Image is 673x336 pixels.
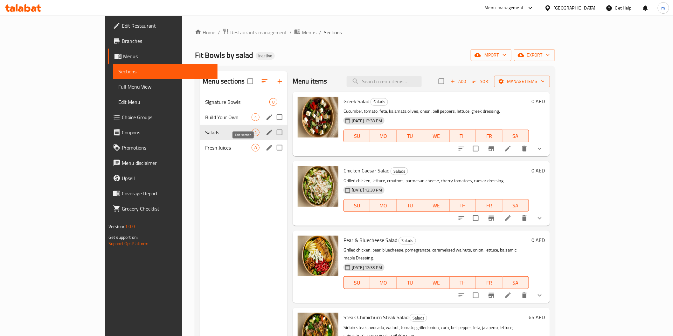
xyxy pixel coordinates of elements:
span: Select to update [469,289,482,302]
span: Grocery Checklist [122,205,212,212]
span: SU [346,201,368,210]
div: items [252,129,260,136]
a: Promotions [108,140,218,155]
span: Sections [118,68,212,75]
button: import [471,49,511,61]
span: Salads [205,129,252,136]
span: Salads [391,168,408,175]
span: Full Menu View [118,83,212,91]
button: sort-choices [454,211,469,226]
span: FR [479,201,500,210]
a: Sections [113,64,218,79]
span: TU [399,278,420,287]
button: Branch-specific-item [484,288,499,303]
span: [DATE] 12:38 PM [349,187,385,193]
button: sort-choices [454,141,469,156]
span: Chicken Caesar Salad [343,166,389,175]
button: TU [397,199,423,212]
div: Salads [399,237,416,245]
a: Full Menu View [113,79,218,94]
span: SU [346,278,368,287]
div: Fresh Juices8edit [200,140,288,155]
span: Salads [371,98,388,105]
span: Steak Chimichurri Steak Salad [343,312,408,322]
span: Upsell [122,174,212,182]
button: MO [370,199,397,212]
button: SA [503,130,529,142]
span: TH [452,278,474,287]
span: Greek Salad [343,97,369,106]
span: Build Your Own [205,113,252,121]
button: TH [450,130,476,142]
span: Select to update [469,142,482,155]
p: Cucumber, tomato, feta, kalamata olives, onion, bell peppers, lettuce, greek dressing. [343,107,529,115]
li: / [289,29,292,36]
span: 8 [270,99,277,105]
a: Choice Groups [108,110,218,125]
div: Inactive [256,52,275,60]
span: Select all sections [244,75,257,88]
a: Coverage Report [108,186,218,201]
span: MO [373,131,394,141]
button: SA [503,276,529,289]
span: Edit Menu [118,98,212,106]
span: Coupons [122,129,212,136]
h2: Menu items [293,77,327,86]
h6: 65 AED [529,313,545,322]
div: Salads [410,314,427,322]
span: WE [426,278,447,287]
span: Menu disclaimer [122,159,212,167]
a: Edit menu item [504,145,512,152]
button: Add section [272,74,288,89]
button: MO [370,276,397,289]
input: search [347,76,422,87]
h6: 0 AED [531,97,545,106]
div: Signature Bowls8 [200,94,288,110]
span: [DATE] 12:38 PM [349,265,385,271]
button: delete [517,288,532,303]
nav: Menu sections [200,92,288,158]
a: Coupons [108,125,218,140]
div: Menu-management [485,4,524,12]
span: 4 [252,130,259,136]
img: Chicken Caesar Salad [298,166,338,207]
a: Menu disclaimer [108,155,218,171]
span: Sort items [468,77,494,86]
button: edit [265,143,274,152]
span: Promotions [122,144,212,151]
span: Get support on: [108,233,138,241]
img: Pear & Bluecheese Salad [298,236,338,276]
a: Menus [108,49,218,64]
span: Coverage Report [122,190,212,197]
span: Version: [108,222,124,231]
span: Edit Restaurant [122,22,212,30]
button: TH [450,199,476,212]
span: TH [452,131,474,141]
button: WE [423,199,450,212]
span: Select to update [469,212,482,225]
button: show more [532,288,547,303]
span: 1.0.0 [125,222,135,231]
button: show more [532,211,547,226]
button: WE [423,276,450,289]
span: Inactive [256,53,275,58]
span: WE [426,201,447,210]
h6: 0 AED [531,236,545,245]
span: Choice Groups [122,113,212,121]
span: Menus [123,52,212,60]
span: Manage items [499,77,545,85]
button: MO [370,130,397,142]
div: Salads4edit [200,125,288,140]
button: WE [423,130,450,142]
span: Branches [122,37,212,45]
span: FR [479,131,500,141]
button: SA [503,199,529,212]
span: Fresh Juices [205,144,252,151]
button: TH [450,276,476,289]
span: Restaurants management [230,29,287,36]
span: 4 [252,114,259,120]
button: SU [343,276,370,289]
a: Support.OpsPlatform [108,239,149,248]
span: Salads [399,237,416,244]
